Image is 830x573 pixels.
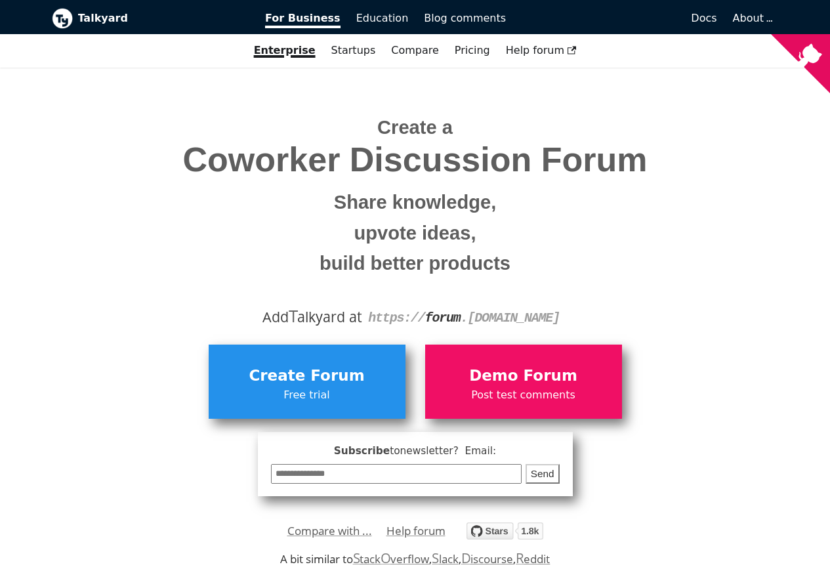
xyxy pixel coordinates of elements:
span: Docs [691,12,716,24]
span: Post test comments [432,387,615,404]
a: Compare with ... [287,521,372,541]
span: Coworker Discussion Forum [62,141,769,179]
small: Share knowledge, [62,187,769,218]
span: Subscribe [271,443,560,459]
span: D [461,549,471,567]
span: Free trial [215,387,399,404]
a: Slack [432,551,458,566]
a: About [733,12,771,24]
a: StackOverflow [353,551,430,566]
code: https:// . [DOMAIN_NAME] [368,310,560,326]
span: R [516,549,524,567]
span: Help forum [506,44,577,56]
span: Create Forum [215,364,399,389]
span: O [381,549,391,567]
a: Reddit [516,551,550,566]
a: For Business [257,7,348,30]
b: Talkyard [78,10,247,27]
a: Startups [323,39,384,62]
span: S [353,549,360,567]
span: Create a [377,117,453,138]
a: Blog comments [416,7,514,30]
span: Blog comments [424,12,506,24]
a: Demo ForumPost test comments [425,345,622,418]
a: Compare [391,44,439,56]
div: Add alkyard at [62,306,769,328]
a: Education [348,7,417,30]
a: Help forum [498,39,585,62]
a: Discourse [461,551,513,566]
strong: forum [425,310,461,326]
small: build better products [62,248,769,279]
a: Docs [514,7,725,30]
img: talkyard.svg [467,522,543,540]
span: Demo Forum [432,364,615,389]
a: Enterprise [246,39,323,62]
span: T [289,304,298,328]
img: Talkyard logo [52,8,73,29]
small: upvote ideas, [62,218,769,249]
span: S [432,549,439,567]
a: Star debiki/talkyard on GitHub [467,524,543,543]
span: For Business [265,12,341,28]
span: to newsletter ? Email: [390,445,496,457]
a: Help forum [386,521,446,541]
a: Create ForumFree trial [209,345,405,418]
span: Education [356,12,409,24]
a: Pricing [447,39,498,62]
a: Talkyard logoTalkyard [52,8,247,29]
button: Send [526,464,560,484]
